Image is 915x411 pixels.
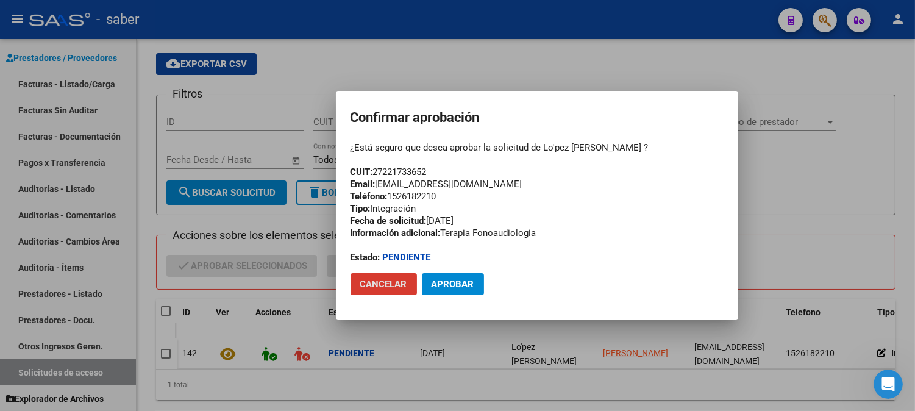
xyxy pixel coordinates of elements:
[69,7,88,26] div: Profile image for Ludmila
[351,141,724,263] div: ¿Está seguro que desea aprobar la solicitud de Lo'pez [PERSON_NAME] ? 27221733652 [EMAIL_ADDRESS]...
[35,7,54,26] div: Profile image for Soporte
[383,252,431,263] strong: Pendiente
[19,318,29,327] button: Adjuntar un archivo
[93,7,190,26] h1: Soporte del Sistema
[351,227,441,238] strong: Información adicional:
[360,279,407,290] span: Cancelar
[351,203,371,214] strong: Tipo:
[351,273,417,295] button: Cancelar
[10,268,233,313] textarea: Escribe un mensaje...
[351,215,427,226] strong: Fecha de solicitud:
[351,106,724,129] h2: Confirmar aprobación
[351,191,388,202] strong: Teléfono:
[432,279,474,290] span: Aprobar
[38,318,48,327] button: Selector de emoji
[351,166,373,177] strong: CUIT:
[351,252,380,263] strong: Estado:
[52,7,71,26] div: Profile image for Florencia
[191,5,214,28] button: Inicio
[214,5,236,27] div: Cerrar
[874,370,903,399] iframe: Intercom live chat
[351,179,376,190] strong: Email:
[8,5,31,28] button: go back
[209,313,229,332] button: Enviar un mensaje…
[422,273,484,295] button: Aprobar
